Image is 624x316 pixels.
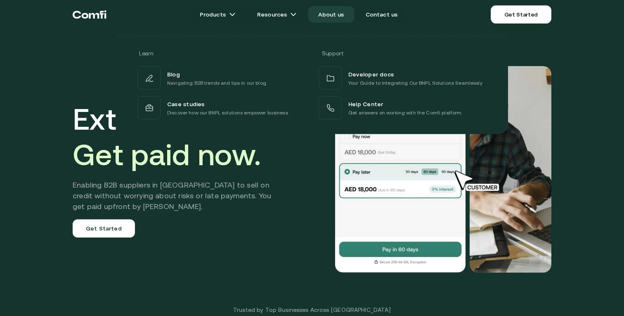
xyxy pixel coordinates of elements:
p: Discover how our BNPL solutions empower business [167,109,288,117]
h2: Enabling B2B suppliers in [GEOGRAPHIC_DATA] to sell on credit without worrying about risks or lat... [73,180,284,212]
a: Resourcesarrow icons [247,6,307,23]
p: Get answers on working with the Comfi platform. [348,109,463,117]
p: Navigating B2B trends and tips in our blog [167,79,266,87]
span: Developer docs [348,69,394,79]
a: BlogNavigating B2B trends and tips in our blog [136,65,307,91]
img: cursor [448,169,508,192]
a: Get Started [73,219,135,238]
p: Your Guide to Integrating Our BNPL Solutions Seamlessly [348,79,482,87]
span: Blog [167,69,180,79]
a: Help CenterGet answers on working with the Comfi platform. [317,95,488,121]
h1: Extend credit. [73,101,284,172]
span: Case studies [167,99,205,109]
a: Developer docsYour Guide to Integrating Our BNPL Solutions Seamlessly [317,65,488,91]
span: Learn [139,50,153,57]
a: About us [308,6,354,23]
a: Get Started [491,5,551,24]
a: Contact us [356,6,408,23]
img: arrow icons [290,11,297,18]
img: arrow icons [229,11,236,18]
img: Would you like to pay this AED 18,000.00 invoice? [334,66,466,273]
a: Return to the top of the Comfi home page [73,2,106,27]
a: Productsarrow icons [190,6,246,23]
span: Get paid now. [73,138,261,171]
span: Help Center [348,99,383,109]
a: Case studiesDiscover how our BNPL solutions empower business [136,95,307,121]
span: Support [322,50,344,57]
